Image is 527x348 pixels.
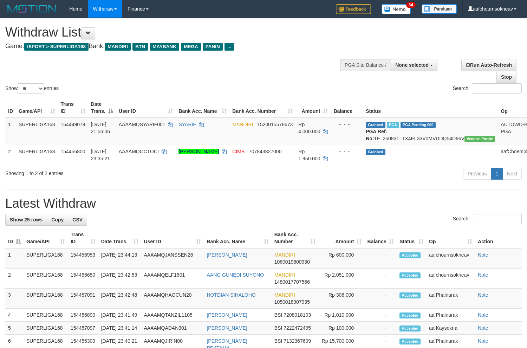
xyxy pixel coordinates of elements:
[68,322,98,335] td: 154457097
[181,43,201,51] span: MEGA
[399,272,421,278] span: Accepted
[5,214,47,226] a: Show 25 rows
[274,252,295,258] span: MANDIRI
[119,149,159,154] span: AAAAMQOCTOCI
[397,228,426,248] th: Status: activate to sort column ascending
[478,312,488,318] a: Note
[399,292,421,298] span: Accepted
[5,289,24,309] td: 3
[274,279,310,285] span: Copy 1480017707566 to clipboard
[399,252,421,258] span: Accepted
[426,228,475,248] th: Op: activate to sort column ascending
[363,98,498,118] th: Status
[98,269,141,289] td: [DATE] 23:42:53
[24,248,68,269] td: SUPERLIGA168
[5,228,24,248] th: ID: activate to sort column descending
[5,145,16,165] td: 2
[68,269,98,289] td: 154456650
[5,83,59,94] label: Show entries
[272,228,319,248] th: Bank Acc. Number: activate to sort column ascending
[88,98,116,118] th: Date Trans.: activate to sort column descending
[406,2,416,8] span: 34
[491,168,503,180] a: 1
[68,289,98,309] td: 154457091
[207,312,247,318] a: [PERSON_NAME]
[464,136,495,142] span: Vendor URL: https://trx4.1velocity.biz
[18,83,44,94] select: Showentries
[98,322,141,335] td: [DATE] 23:41:14
[298,149,320,161] span: Rp 1.950.000
[249,149,281,154] span: Copy 707843827000 to clipboard
[318,289,364,309] td: Rp 306,000
[478,252,488,258] a: Note
[232,122,253,127] span: MANDIRI
[207,272,264,278] a: AANG GUNEDI SUYONO
[207,252,247,258] a: [PERSON_NAME]
[5,43,344,50] h4: Game: Bank:
[150,43,179,51] span: MAYBANK
[364,269,397,289] td: -
[274,312,282,318] span: BSI
[204,228,271,248] th: Bank Acc. Name: activate to sort column ascending
[5,322,24,335] td: 5
[318,322,364,335] td: Rp 100,000
[58,98,88,118] th: Trans ID: activate to sort column ascending
[284,312,311,318] span: Copy 7208918103 to clipboard
[16,145,58,165] td: SUPERLIGA168
[274,325,282,331] span: BSI
[363,118,498,145] td: TF_250831_TX4EL33V0MVDDQ54D96V
[382,4,411,14] img: Button%20Memo.svg
[178,122,196,127] a: SYARIF
[426,269,475,289] td: aafchournsokneav
[5,98,16,118] th: ID
[176,98,229,118] th: Bank Acc. Name: activate to sort column ascending
[68,214,87,226] a: CSV
[478,338,488,344] a: Note
[24,322,68,335] td: SUPERLIGA168
[478,292,488,298] a: Note
[98,289,141,309] td: [DATE] 23:42:48
[463,168,491,180] a: Previous
[364,289,397,309] td: -
[364,228,397,248] th: Balance: activate to sort column ascending
[207,292,255,298] a: HOTDIAN SIHALOHO
[333,148,360,155] div: - - -
[364,322,397,335] td: -
[475,228,522,248] th: Action
[295,98,331,118] th: Amount: activate to sort column ascending
[24,43,89,51] span: ISPORT > SUPERLIGA168
[141,289,204,309] td: AAAAMQHAOCUN20
[478,272,488,278] a: Note
[274,292,295,298] span: MANDIRI
[91,122,110,134] span: [DATE] 21:56:06
[24,269,68,289] td: SUPERLIGA168
[98,248,141,269] td: [DATE] 23:44:13
[51,217,64,223] span: Copy
[274,272,295,278] span: MANDIRI
[274,299,310,305] span: Copy 1050018907935 to clipboard
[24,228,68,248] th: Game/API: activate to sort column ascending
[5,248,24,269] td: 1
[333,121,360,128] div: - - -
[453,83,522,94] label: Search:
[318,269,364,289] td: Rp 2,051,000
[16,98,58,118] th: Game/API: activate to sort column ascending
[98,228,141,248] th: Date Trans.: activate to sort column ascending
[399,326,421,331] span: Accepted
[284,338,311,344] span: Copy 7132367609 to clipboard
[5,118,16,145] td: 1
[116,98,176,118] th: User ID: activate to sort column ascending
[472,214,522,224] input: Search:
[141,269,204,289] td: AAAAMQELF1501
[318,248,364,269] td: Rp 600,000
[16,118,58,145] td: SUPERLIGA168
[395,62,429,68] span: None selected
[225,43,234,51] span: ...
[68,309,98,322] td: 154456890
[496,71,516,83] a: Stop
[5,309,24,322] td: 4
[399,339,421,344] span: Accepted
[61,122,85,127] span: 154449079
[401,122,436,128] span: PGA Pending
[364,248,397,269] td: -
